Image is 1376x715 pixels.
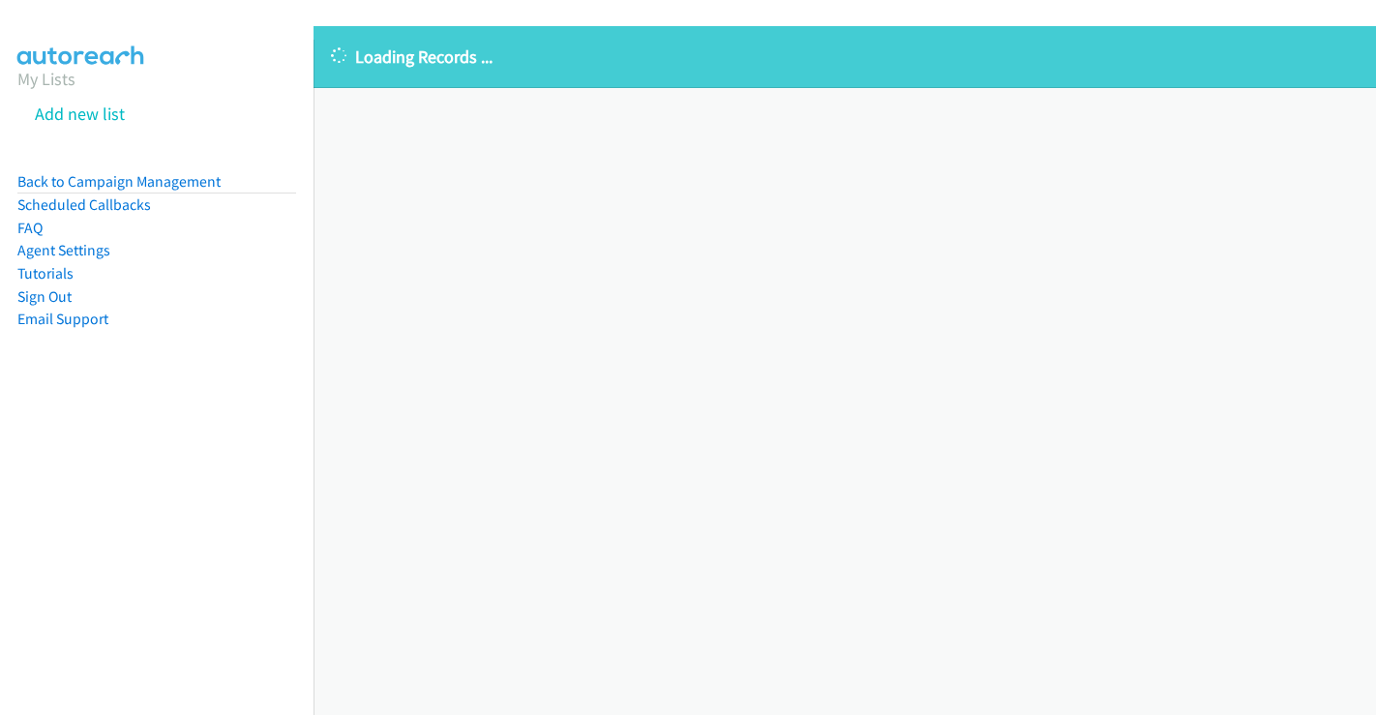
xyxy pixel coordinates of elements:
[17,287,72,306] a: Sign Out
[17,219,43,237] a: FAQ
[331,44,1359,70] p: Loading Records ...
[35,103,125,125] a: Add new list
[17,195,151,214] a: Scheduled Callbacks
[17,241,110,259] a: Agent Settings
[17,68,75,90] a: My Lists
[17,310,108,328] a: Email Support
[17,172,221,191] a: Back to Campaign Management
[17,264,74,283] a: Tutorials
